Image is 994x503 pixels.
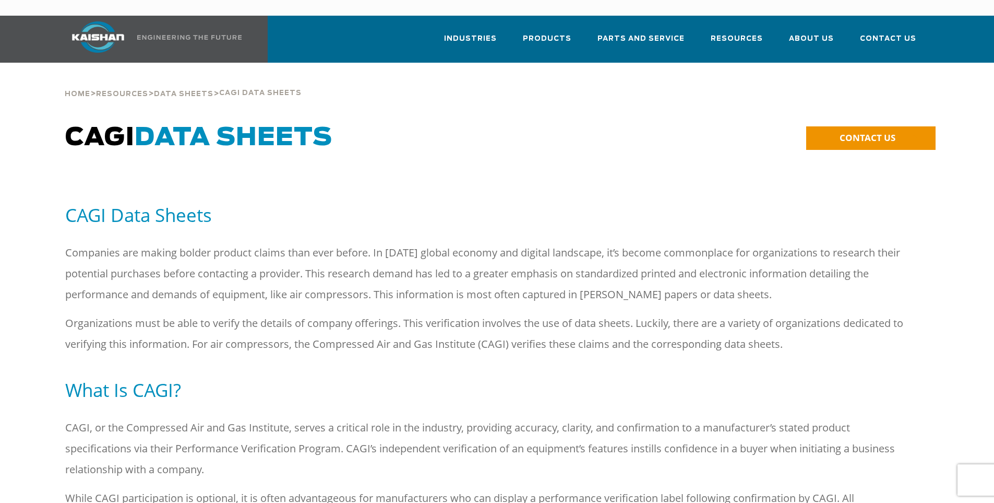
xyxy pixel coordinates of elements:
[597,25,685,61] a: Parts and Service
[711,33,763,45] span: Resources
[65,125,332,150] span: CAGI
[154,91,213,98] span: Data Sheets
[219,90,302,97] span: Cagi Data Sheets
[65,89,90,98] a: Home
[444,25,497,61] a: Industries
[860,33,916,45] span: Contact Us
[444,33,497,45] span: Industries
[789,33,834,45] span: About Us
[523,33,571,45] span: Products
[65,378,929,402] h5: What Is CAGI?
[523,25,571,61] a: Products
[65,242,911,305] p: Companies are making bolder product claims than ever before. In [DATE] global economy and digital...
[806,126,936,150] a: CONTACT US
[840,132,895,144] span: CONTACT US
[59,21,137,53] img: kaishan logo
[65,417,911,480] p: CAGI, or the Compressed Air and Gas Institute, serves a critical role in the industry, providing ...
[59,16,244,63] a: Kaishan USA
[711,25,763,61] a: Resources
[96,91,148,98] span: Resources
[65,91,90,98] span: Home
[789,25,834,61] a: About Us
[65,203,929,227] h5: CAGI Data Sheets
[135,125,332,150] span: Data Sheets
[65,63,302,102] div: > > >
[65,313,911,355] p: Organizations must be able to verify the details of company offerings. This verification involves...
[860,25,916,61] a: Contact Us
[137,35,242,40] img: Engineering the future
[597,33,685,45] span: Parts and Service
[96,89,148,98] a: Resources
[154,89,213,98] a: Data Sheets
